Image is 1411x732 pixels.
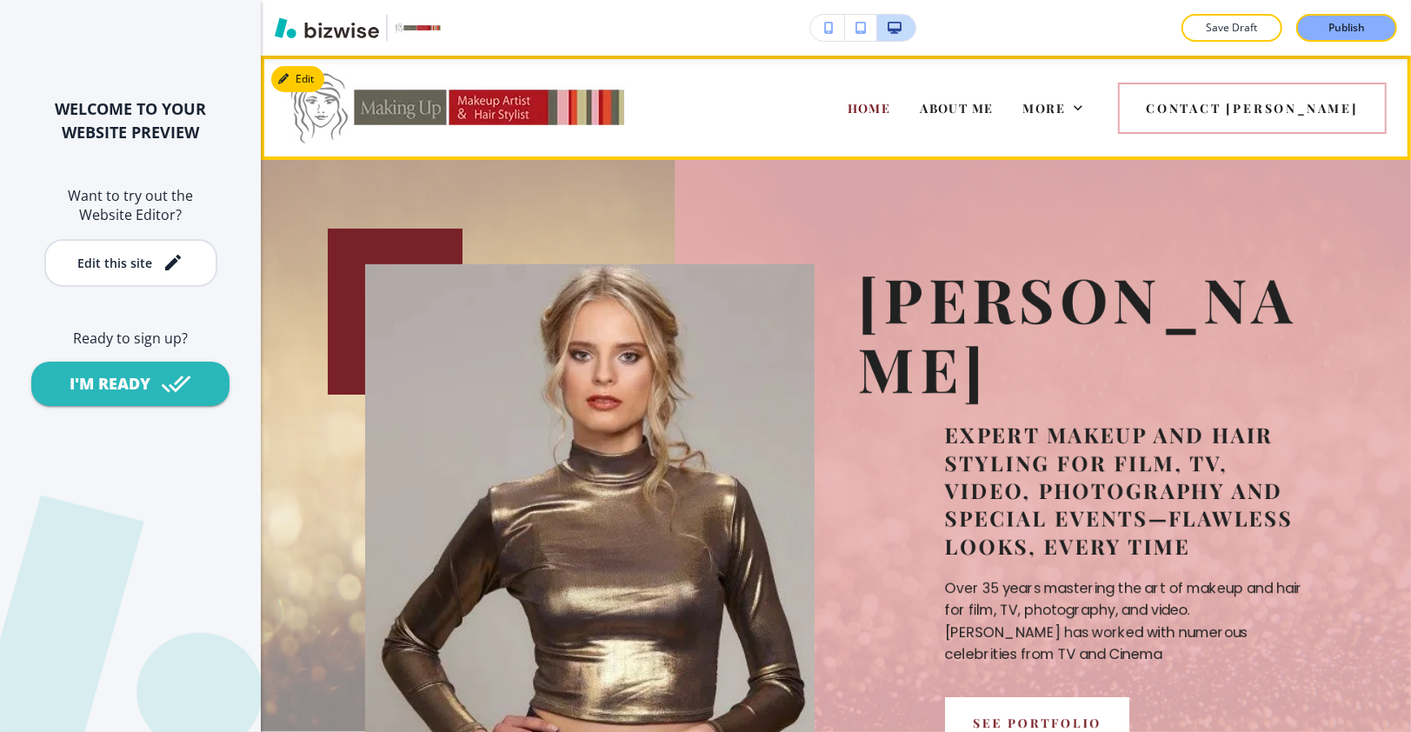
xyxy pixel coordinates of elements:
[1204,20,1260,36] p: Save Draft
[395,23,442,32] img: Your Logo
[920,100,993,116] span: ABOUT ME
[1118,83,1387,134] button: Contact [PERSON_NAME]
[1296,14,1397,42] button: Publish
[858,264,1308,403] p: [PERSON_NAME]
[1023,99,1083,116] div: More
[275,17,379,38] img: Bizwise Logo
[287,70,631,143] img: Doris Lew
[848,100,891,116] span: HOME
[44,239,217,287] button: Edit this site
[945,421,1308,560] p: Expert makeup and hair styling for film, TV, Video, photography and special events—flawless looks...
[1023,100,1066,116] span: More
[28,97,233,144] h2: WELCOME TO YOUR WEBSITE PREVIEW
[77,256,152,270] div: Edit this site
[28,186,233,225] h6: Want to try out the Website Editor?
[28,329,233,348] h6: Ready to sign up?
[1328,20,1365,36] p: Publish
[271,66,324,92] button: Edit
[1181,14,1282,42] button: Save Draft
[31,362,230,406] button: I'M READY
[70,373,150,395] div: I'M READY
[945,577,1308,666] p: Over 35 years mastering the art of makeup and hair for film, TV, photography, and video. [PERSON_...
